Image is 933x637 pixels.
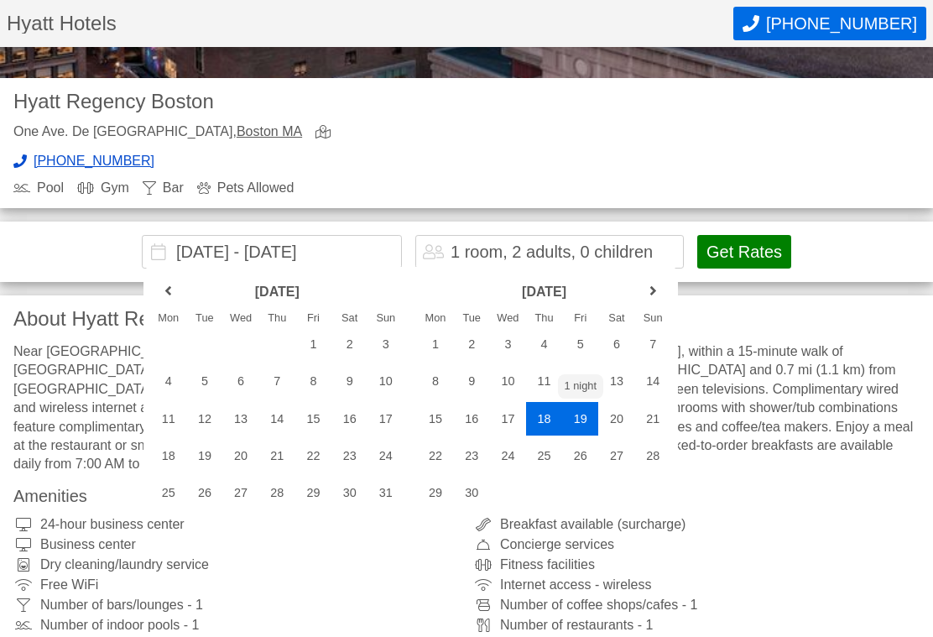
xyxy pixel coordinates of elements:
[77,181,129,195] div: Gym
[143,181,184,195] div: Bar
[417,364,453,398] div: 8
[156,279,181,304] a: previous month
[635,439,671,473] div: 28
[635,327,671,361] div: 7
[490,327,526,361] div: 3
[490,313,526,324] div: Wed
[598,313,634,324] div: Sat
[150,313,186,324] div: Mon
[13,91,453,112] h2: Hyatt Regency Boston
[295,476,331,509] div: 29
[526,439,562,473] div: 25
[490,402,526,436] div: 17
[367,402,404,436] div: 17
[473,578,920,592] div: Internet access - wireless
[697,235,791,269] button: Get Rates
[222,402,258,436] div: 13
[150,364,186,398] div: 4
[295,439,331,473] div: 22
[766,14,917,34] span: [PHONE_NUMBER]
[259,439,295,473] div: 21
[526,313,562,324] div: Thu
[417,327,453,361] div: 1
[562,327,598,361] div: 5
[733,7,926,40] button: Call
[259,402,295,436] div: 14
[259,313,295,324] div: Thu
[451,243,653,260] div: 1 room, 2 adults, 0 children
[490,439,526,473] div: 24
[13,181,64,195] div: Pool
[7,13,733,34] h1: Hyatt Hotels
[417,313,453,324] div: Mon
[222,313,258,324] div: Wed
[526,402,562,436] div: 18
[473,598,920,612] div: Number of coffee shops/cafes - 1
[526,364,562,398] div: 11
[417,476,453,509] div: 29
[13,309,920,329] h3: About Hyatt Regency [GEOGRAPHIC_DATA]
[186,313,222,324] div: Tue
[13,488,920,504] h3: Amenities
[454,313,490,324] div: Tue
[222,439,258,473] div: 20
[367,364,404,398] div: 10
[295,402,331,436] div: 15
[34,154,154,168] span: [PHONE_NUMBER]
[331,402,367,436] div: 16
[237,124,302,138] a: Boston MA
[13,342,920,474] div: Near [GEOGRAPHIC_DATA] A stay at [GEOGRAPHIC_DATA] places you in the heart of [GEOGRAPHIC_DATA], ...
[13,518,460,531] div: 24-hour business center
[13,619,460,632] div: Number of indoor pools - 1
[562,364,598,398] div: 12
[417,439,453,473] div: 22
[598,439,634,473] div: 27
[635,313,671,324] div: Sun
[186,364,222,398] div: 5
[562,439,598,473] div: 26
[598,327,634,361] div: 6
[150,402,186,436] div: 11
[526,327,562,361] div: 4
[454,476,490,509] div: 30
[13,125,302,141] div: One Ave. De [GEOGRAPHIC_DATA],
[454,327,490,361] div: 2
[562,313,598,324] div: Fri
[186,476,222,509] div: 26
[186,279,367,305] header: [DATE]
[454,279,635,305] header: [DATE]
[295,364,331,398] div: 8
[197,181,294,195] div: Pets Allowed
[473,619,920,632] div: Number of restaurants - 1
[473,518,920,531] div: Breakfast available (surcharge)
[222,364,258,398] div: 6
[13,538,460,551] div: Business center
[315,125,337,141] a: view map
[186,402,222,436] div: 12
[417,402,453,436] div: 15
[13,578,460,592] div: Free WiFi
[367,439,404,473] div: 24
[259,364,295,398] div: 7
[150,476,186,509] div: 25
[473,558,920,572] div: Fitness facilities
[13,598,460,612] div: Number of bars/lounges - 1
[331,364,367,398] div: 9
[186,439,222,473] div: 19
[142,235,402,269] input: Choose Dates
[598,402,634,436] div: 20
[454,402,490,436] div: 16
[454,364,490,398] div: 9
[150,439,186,473] div: 18
[473,538,920,551] div: Concierge services
[259,476,295,509] div: 28
[13,558,460,572] div: Dry cleaning/laundry service
[598,364,634,398] div: 13
[295,327,331,361] div: 1
[367,327,404,361] div: 3
[640,279,665,304] a: next month
[367,313,404,324] div: Sun
[331,476,367,509] div: 30
[635,364,671,398] div: 14
[222,476,258,509] div: 27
